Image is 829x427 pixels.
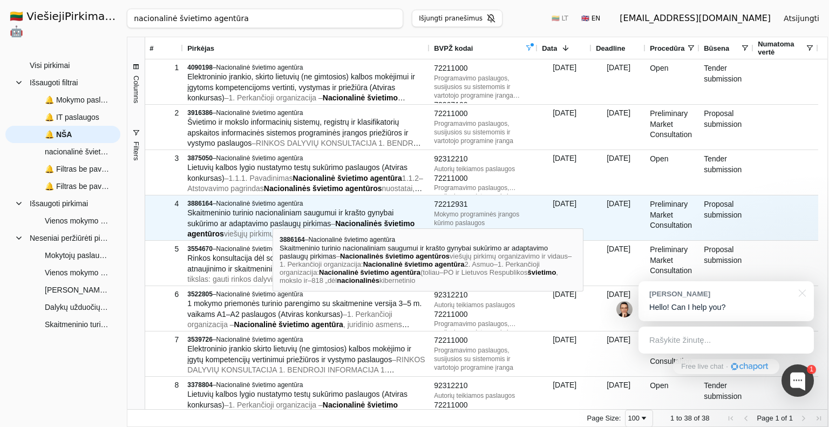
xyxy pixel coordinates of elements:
span: Columns [132,76,140,103]
div: 72211000 [434,309,533,320]
div: Proposal submission [699,241,753,286]
div: – [187,154,425,162]
div: 6 [150,287,179,302]
div: Tender submission [699,59,753,104]
div: 7 [150,332,179,348]
span: Nacionalinė [323,93,365,102]
span: Filters [132,141,140,160]
div: Next Page [799,414,808,423]
span: agentūros [187,229,224,238]
span: of [781,414,787,422]
div: Autorių teikiamos paslaugos [434,165,533,173]
span: 🔔 NŠA [45,126,72,143]
a: Free live chat· [673,359,779,374]
div: 5 [150,241,179,257]
div: 92312210 [434,245,533,255]
span: Nacionalinė [234,320,277,329]
span: 1 [789,414,793,422]
span: viešųjų pirkimų organizavimo ir vidaus [224,229,351,238]
div: 92312210 [434,381,533,391]
span: 1.1.1. Pavadinimas [228,174,293,182]
span: Nacionalinė švietimo agentūra [216,245,303,253]
div: Open [645,59,699,104]
span: 🔔 Filtras be pavadinimo [45,161,110,177]
div: Rašykite žinutę... [638,327,814,354]
span: – – – – – – – – – – [187,174,423,277]
div: [DATE] [592,150,645,195]
span: Numatoma vertė [758,40,805,56]
button: Išjungti pranešimus [412,10,502,27]
div: Programavimo paslaugos, susijusios su sistemomis ir vartotojo programine įranga [434,346,533,372]
div: [DATE] [592,241,645,286]
div: 1 [150,60,179,76]
span: 🔔 Filtras be pavadinimo [45,178,110,194]
div: 4 [150,196,179,212]
div: 92312210 [434,154,533,165]
span: Procedūra [650,44,684,52]
span: 1. Perkančioji organizacija – [228,93,322,102]
div: Tender submission [699,150,753,195]
span: Mokytojų paslaugų neformaliojo vaikų švietimo veiklai vykdyti dinaminės pirkimo sistemos sukūrima... [45,247,110,263]
button: 🇬🇧 EN [575,10,607,27]
span: Elektroninio įrankio, skirto lietuvių (ne gimtosios) kalbos mokėjimui ir įgytoms kompetencijoms v... [187,72,415,102]
div: 92312210 [434,290,533,301]
span: 3886164 [187,200,213,207]
button: Atsijungti [775,9,828,28]
div: 8 [150,377,179,393]
div: Preliminary Market Consultation [645,195,699,240]
div: Last Page [814,414,823,423]
img: Jonas [616,301,633,317]
div: Proposal submission [699,105,753,150]
span: 3378804 [187,381,213,389]
span: Deadline [596,44,625,52]
div: [DATE] [538,150,592,195]
div: Mokymo programinės įrangos kūrimo paslaugos [434,210,533,227]
div: [DATE] [592,377,645,422]
span: Vienos mokymo priemonės turinio parengimo su skaitmenine versija 3–5 m. vaikams A1–A2 paslaugų pi... [45,265,110,281]
div: Preliminary Market Consultation [645,241,699,286]
div: [DATE] [592,59,645,104]
span: Nacionalinė [323,401,365,409]
span: 🔔 Mokymo paslaugos [45,92,110,108]
div: [DATE] [592,195,645,240]
div: [DATE] [538,105,592,150]
span: 🔔 IT paslaugos [45,109,99,125]
div: [DATE] [592,105,645,150]
span: Nacionalinė švietimo agentūra [216,336,303,343]
div: · [726,362,728,372]
div: [DATE] [538,377,592,422]
div: Open [645,377,699,422]
span: 3554670 [187,245,213,253]
div: – [187,199,425,208]
span: – [187,139,425,168]
div: 1 [807,365,816,374]
div: [DATE] [538,331,592,376]
span: Vienos mokymo priemonės turinio parengimo su skaitmenine versija 3–5 m. vaikams A1–A2 paslaugų pi... [45,213,110,229]
span: Skaitmeninio turinio nacionaliniam saugumui ir krašto gynybai sukūrimo ar adaptavimo paslaugų pir... [187,208,393,228]
span: 38 [702,414,709,422]
div: Page Size [625,410,653,427]
div: Programavimo paslaugos, susijusios su sistemomis ir vartotojo programine įranga [434,320,533,328]
span: [PERSON_NAME] konsultacija dėl mokymų vedimo paslaugos pagal parengtą kvalifikacijos tobulinimo p... [45,282,110,298]
div: – [187,63,425,72]
span: švietimo [367,93,405,102]
div: Open [645,150,699,195]
div: Autorių teikiamos paslaugos [434,255,533,264]
span: Elektroninio įrankio skirto lietuvių (ne gimtosios) kalbos mokėjimo ir įgytų kompetencijų vertini... [187,344,411,364]
span: Nacionalinė švietimo agentūra [216,290,303,298]
div: Mokymo programinės įrangos kūrimo paslaugos [434,274,533,283]
span: Pirkėjas [187,44,214,52]
span: Atstovavimo pagrindas [187,184,264,193]
span: švietimo [278,320,309,329]
div: Tender submission [699,377,753,422]
div: [PERSON_NAME] [649,289,792,299]
div: – [187,245,425,253]
span: Nacionalinė švietimo agentūra [216,200,303,207]
span: Skaitmeninio turinio ekonomikai ir verslumui sukūrimo ar adaptavimo paslaugos (Atviras konkursas) [45,316,110,333]
div: – [187,109,425,117]
span: Lietuvių kalbos lygio nustatymo testų sukūrimo paslaugos (Atviras konkursas) [187,163,407,182]
span: agentūra [370,174,402,182]
div: – [187,381,425,389]
span: agentūros [345,184,382,193]
div: Programavimo paslaugos, susijusios su sistemomis ir vartotojo programine įranga [434,184,533,192]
